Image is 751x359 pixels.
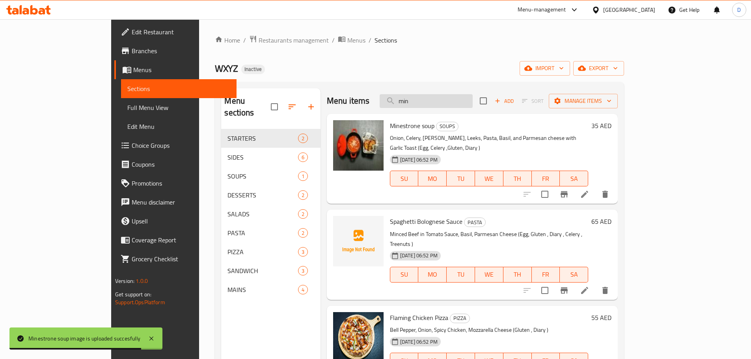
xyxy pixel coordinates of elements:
span: [DATE] 06:52 PM [397,252,441,259]
span: Coverage Report [132,235,230,245]
div: PIZZA3 [221,242,320,261]
span: SANDWICH [227,266,298,275]
span: Sections [127,84,230,93]
span: SOUPS [227,171,298,181]
span: TH [507,269,529,280]
h6: 55 AED [591,312,611,323]
button: delete [596,281,615,300]
div: SOUPS1 [221,167,320,186]
button: SA [560,267,588,283]
span: Edit Menu [127,122,230,131]
span: Add [494,97,515,106]
p: Bell Pepper, Onion, Spicy Chicken, Mozzarella Cheese (Gluten , Diary ) [390,325,588,335]
h6: 65 AED [591,216,611,227]
p: Minced Beef in Tomato Sauce, Basil, Parmesan Cheese (Egg, Gluten , Diary , Celery , Treenuts ) [390,229,588,249]
span: PASTA [464,218,485,227]
span: DESSERTS [227,190,298,200]
div: [GEOGRAPHIC_DATA] [603,6,655,14]
span: 1.0.0 [136,276,148,286]
input: search [380,94,473,108]
div: DESSERTS2 [221,186,320,205]
button: FR [532,171,560,186]
span: 4 [298,286,307,294]
button: Branch-specific-item [555,281,574,300]
div: Minestrone soup image is uploaded succesfully [28,334,140,343]
a: Menu disclaimer [114,193,237,212]
a: Grocery Checklist [114,249,237,268]
div: items [298,247,308,257]
h2: Menu sections [224,95,270,119]
span: Menus [133,65,230,74]
span: SOUPS [436,122,458,131]
button: TU [447,267,475,283]
div: items [298,285,308,294]
span: Sort sections [283,97,302,116]
span: Select to update [537,186,553,203]
button: WE [475,171,503,186]
span: 2 [298,192,307,199]
div: SANDWICH3 [221,261,320,280]
button: SA [560,171,588,186]
a: Edit Menu [121,117,237,136]
div: PASTA [464,218,486,227]
button: Add [492,95,517,107]
button: export [573,61,624,76]
span: [DATE] 06:52 PM [397,156,441,164]
span: FR [535,173,557,184]
span: import [526,63,564,73]
a: Choice Groups [114,136,237,155]
nav: breadcrumb [215,35,624,45]
span: SALADS [227,209,298,219]
h6: 35 AED [591,120,611,131]
button: Branch-specific-item [555,185,574,204]
li: / [243,35,246,45]
span: SA [563,269,585,280]
span: Full Menu View [127,103,230,112]
span: Select to update [537,282,553,299]
button: SU [390,267,419,283]
li: / [369,35,371,45]
img: Minestrone soup [333,120,384,171]
span: Restaurants management [259,35,329,45]
span: MAINS [227,285,298,294]
span: 2 [298,210,307,218]
a: Promotions [114,174,237,193]
span: 3 [298,248,307,256]
span: 2 [298,135,307,142]
span: SU [393,173,416,184]
a: Full Menu View [121,98,237,117]
a: Coverage Report [114,231,237,249]
div: PASTA [227,228,298,238]
span: Branches [132,46,230,56]
span: Promotions [132,179,230,188]
span: Manage items [555,96,611,106]
span: 1 [298,173,307,180]
span: STARTERS [227,134,298,143]
button: Manage items [549,94,618,108]
span: Coupons [132,160,230,169]
span: TU [450,173,472,184]
span: 6 [298,154,307,161]
span: Sections [375,35,397,45]
button: MO [418,267,447,283]
button: WE [475,267,503,283]
span: Select section [475,93,492,109]
div: PASTA2 [221,223,320,242]
span: Spaghetti Bolognese Sauce [390,216,462,227]
span: Choice Groups [132,141,230,150]
nav: Menu sections [221,126,320,302]
a: Restaurants management [249,35,329,45]
span: Get support on: [115,289,151,299]
span: WE [478,173,500,184]
span: Version: [115,276,134,286]
button: FR [532,267,560,283]
a: Menus [338,35,365,45]
div: Menu-management [518,5,566,15]
p: Onion, Celery, [PERSON_NAME], Leeks, Pasta, Basil, and Parmesan cheese with Garlic Toast (Egg, Ce... [390,133,588,153]
a: Edit menu item [580,286,589,295]
a: Branches [114,41,237,60]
